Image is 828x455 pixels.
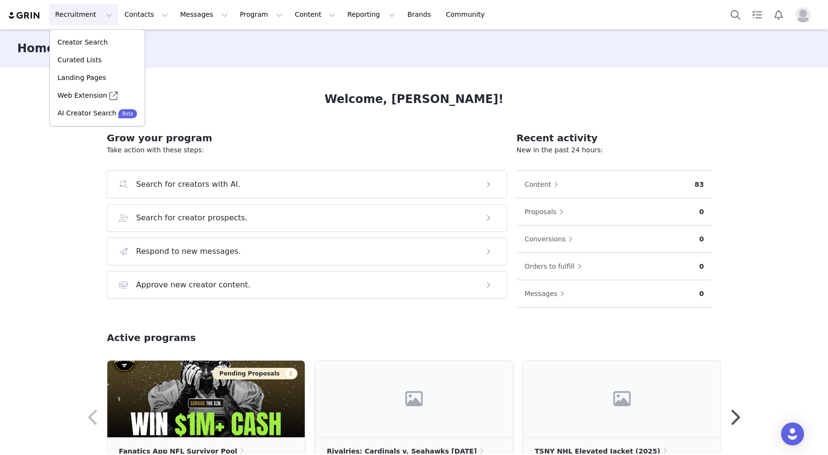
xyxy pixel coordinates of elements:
button: Conversions [524,231,578,247]
p: Landing Pages [57,73,106,83]
button: Search for creators with AI. [107,171,507,198]
p: 0 [699,262,704,272]
p: 0 [699,207,704,217]
h2: Recent activity [517,131,712,145]
p: New in the past 24 hours: [517,145,712,155]
button: Content [289,4,341,25]
h3: Search for creator prospects. [136,212,248,224]
button: Search for creator prospects. [107,204,507,232]
h3: Home [17,40,55,57]
h1: Welcome, [PERSON_NAME]! [324,91,504,108]
button: Profile [790,7,820,23]
h3: Search for creators with AI. [136,179,241,190]
p: Creator Search [57,37,108,47]
p: Beta [122,110,133,117]
button: Proposals [524,204,569,219]
p: 0 [699,234,704,244]
h2: Grow your program [107,131,507,145]
button: Program [234,4,288,25]
p: Curated Lists [57,55,102,65]
button: Messages [174,4,233,25]
button: Approve new creator content. [107,271,507,299]
button: Messages [524,286,570,301]
img: placeholder-profile.jpg [795,7,811,23]
button: Content [524,177,563,192]
img: grin logo [8,11,41,20]
p: Web Extension [57,91,107,101]
button: Respond to new messages. [107,238,507,265]
button: Search [725,4,746,25]
button: Orders to fulfill [524,259,586,274]
p: 0 [699,289,704,299]
h3: Respond to new messages. [136,246,241,257]
p: Take action with these steps: [107,145,507,155]
h3: Approve new creator content. [136,279,251,291]
a: Community [440,4,495,25]
p: AI Creator Search [57,108,116,118]
div: Open Intercom Messenger [781,422,804,445]
button: Notifications [768,4,789,25]
img: 04499dfc-7fd3-45e5-bf30-ffbfdb986851.png [107,361,305,437]
p: 83 [695,180,704,190]
button: Reporting [342,4,401,25]
button: Recruitment [49,4,118,25]
button: Contacts [119,4,174,25]
a: Tasks [747,4,768,25]
a: Brands [402,4,439,25]
button: Pending Proposals1 [212,368,298,379]
h2: Active programs [107,330,196,345]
